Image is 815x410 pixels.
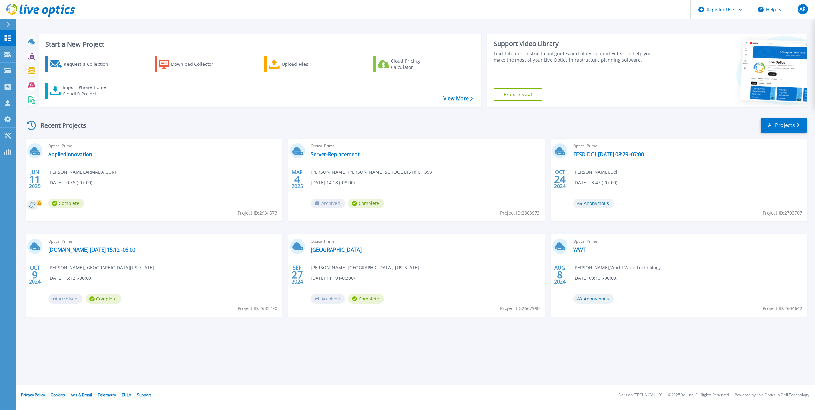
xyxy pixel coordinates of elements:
[264,56,335,72] a: Upload Files
[799,7,806,12] span: AP
[311,151,360,157] a: Server-Replacement
[45,41,473,48] h3: Start a New Project
[500,209,540,216] span: Project ID: 2803973
[573,238,803,245] span: Optical Prime
[619,393,662,397] li: Version: [TECHNICAL_ID]
[63,84,112,97] div: Import Phone Home CloudIQ Project
[48,275,92,282] span: [DATE] 15:12 (-06:00)
[45,56,117,72] a: Request a Collection
[155,56,226,72] a: Download Collector
[573,264,661,271] span: [PERSON_NAME] , World Wide Technology
[373,56,445,72] a: Cloud Pricing Calculator
[554,168,566,191] div: OCT 2024
[763,209,802,216] span: Project ID: 2703707
[494,88,542,101] a: Explore Now!
[29,177,41,182] span: 11
[48,199,84,208] span: Complete
[51,392,65,398] a: Cookies
[64,58,115,71] div: Request a Collection
[500,305,540,312] span: Project ID: 2667990
[29,168,41,191] div: JUN 2025
[98,392,116,398] a: Telemetry
[761,118,807,133] a: All Projects
[48,238,278,245] span: Optical Prime
[494,40,659,48] div: Support Video Library
[494,50,659,63] div: Find tutorials, instructional guides and other support videos to help you make the most of your L...
[137,392,151,398] a: Support
[311,169,432,176] span: [PERSON_NAME] , [PERSON_NAME] SCHOOL DISTRICT 393
[311,264,419,271] span: [PERSON_NAME] , [GEOGRAPHIC_DATA], [US_STATE]
[573,142,803,149] span: Optical Prime
[311,142,541,149] span: Optical Prime
[122,392,131,398] a: EULA
[554,263,566,286] div: AUG 2024
[311,275,355,282] span: [DATE] 11:19 (-06:00)
[282,58,333,71] div: Upload Files
[573,247,586,253] a: WWT
[443,95,473,102] a: View More
[573,179,617,186] span: [DATE] 13:47 (-07:00)
[348,294,384,304] span: Complete
[291,168,303,191] div: MAR 2025
[735,393,809,397] li: Powered by Live Optics, a Dell Technology
[668,393,729,397] li: © 2025 Dell Inc. All Rights Reserved
[48,142,278,149] span: Optical Prime
[32,272,38,277] span: 9
[294,177,300,182] span: 4
[311,179,355,186] span: [DATE] 14:18 (-08:00)
[573,169,619,176] span: [PERSON_NAME] , Dell
[48,294,82,304] span: Archived
[311,247,362,253] a: [GEOGRAPHIC_DATA]
[48,264,154,271] span: [PERSON_NAME] , [GEOGRAPHIC_DATA][US_STATE]
[291,263,303,286] div: SEP 2024
[48,151,92,157] a: AppliedInnovation
[311,294,345,304] span: Archived
[171,58,222,71] div: Download Collector
[71,392,92,398] a: Ads & Email
[48,247,135,253] a: [DOMAIN_NAME] [DATE] 15:12 -06:00
[292,272,303,277] span: 27
[21,392,45,398] a: Privacy Policy
[86,294,121,304] span: Complete
[29,263,41,286] div: OCT 2024
[573,151,644,157] a: EESD DC1 [DATE] 08:29 -07:00
[573,199,614,208] span: Anonymous
[48,179,92,186] span: [DATE] 10:56 (-07:00)
[557,272,563,277] span: 8
[348,199,384,208] span: Complete
[48,169,117,176] span: [PERSON_NAME] , ARMADA CORP
[554,177,566,182] span: 24
[391,58,442,71] div: Cloud Pricing Calculator
[25,118,95,133] div: Recent Projects
[573,294,614,304] span: Anonymous
[238,209,277,216] span: Project ID: 2934573
[238,305,277,312] span: Project ID: 2683270
[573,275,617,282] span: [DATE] 09:10 (-06:00)
[311,238,541,245] span: Optical Prime
[311,199,345,208] span: Archived
[763,305,802,312] span: Project ID: 2604642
